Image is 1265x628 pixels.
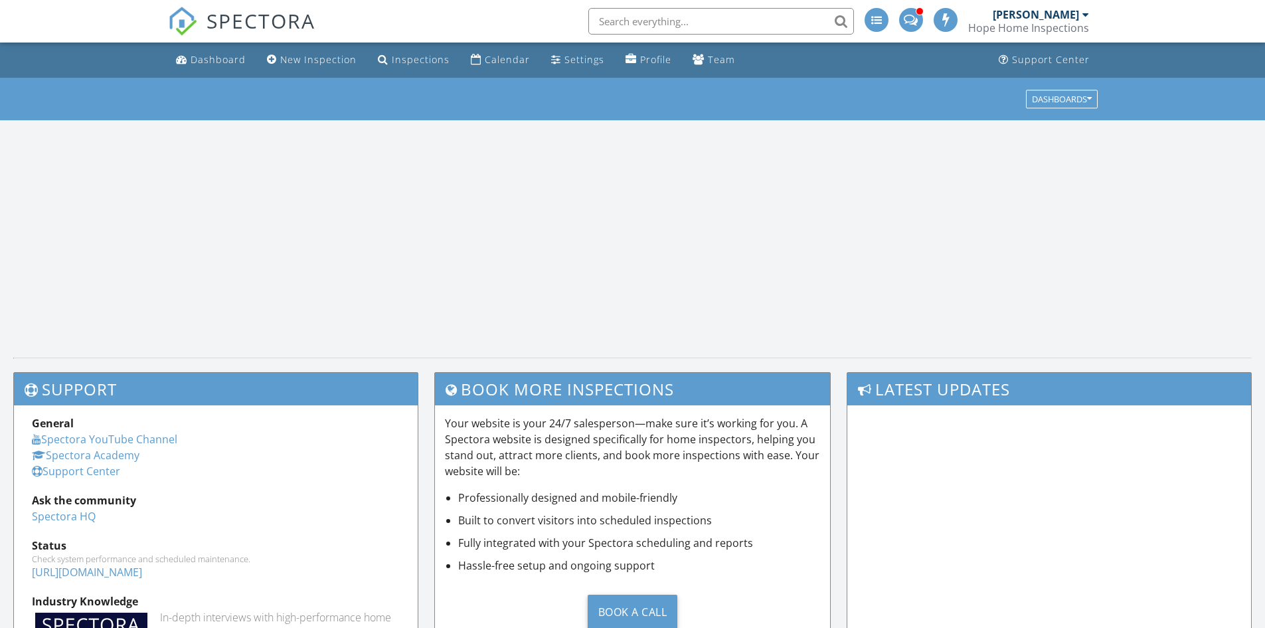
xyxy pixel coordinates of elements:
[458,490,821,506] li: Professionally designed and mobile-friendly
[32,538,400,554] div: Status
[32,492,400,508] div: Ask the community
[993,8,1079,21] div: [PERSON_NAME]
[458,512,821,528] li: Built to convert visitors into scheduled inspections
[993,48,1095,72] a: Support Center
[207,7,315,35] span: SPECTORA
[32,416,74,431] strong: General
[32,509,96,524] a: Spectora HQ
[32,554,400,564] div: Check system performance and scheduled maintenance.
[1032,94,1092,104] div: Dashboards
[392,53,450,66] div: Inspections
[485,53,530,66] div: Calendar
[1026,90,1098,108] button: Dashboards
[847,373,1251,405] h3: Latest Updates
[373,48,455,72] a: Inspections
[687,48,740,72] a: Team
[14,373,418,405] h3: Support
[191,53,246,66] div: Dashboard
[168,7,197,36] img: The Best Home Inspection Software - Spectora
[640,53,671,66] div: Profile
[465,48,535,72] a: Calendar
[564,53,604,66] div: Settings
[546,48,610,72] a: Settings
[32,593,400,609] div: Industry Knowledge
[708,53,735,66] div: Team
[435,373,831,405] h3: Book More Inspections
[32,464,120,478] a: Support Center
[32,448,139,463] a: Spectora Academy
[968,21,1089,35] div: Hope Home Inspections
[32,565,142,579] a: [URL][DOMAIN_NAME]
[262,48,362,72] a: New Inspection
[458,535,821,551] li: Fully integrated with your Spectora scheduling and reports
[280,53,357,66] div: New Inspection
[445,415,821,479] p: Your website is your 24/7 salesperson—make sure it’s working for you. A Spectora website is desig...
[171,48,251,72] a: Dashboard
[588,8,854,35] input: Search everything...
[168,18,315,46] a: SPECTORA
[1012,53,1090,66] div: Support Center
[32,432,177,447] a: Spectora YouTube Channel
[458,558,821,574] li: Hassle-free setup and ongoing support
[620,48,677,72] a: Company Profile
